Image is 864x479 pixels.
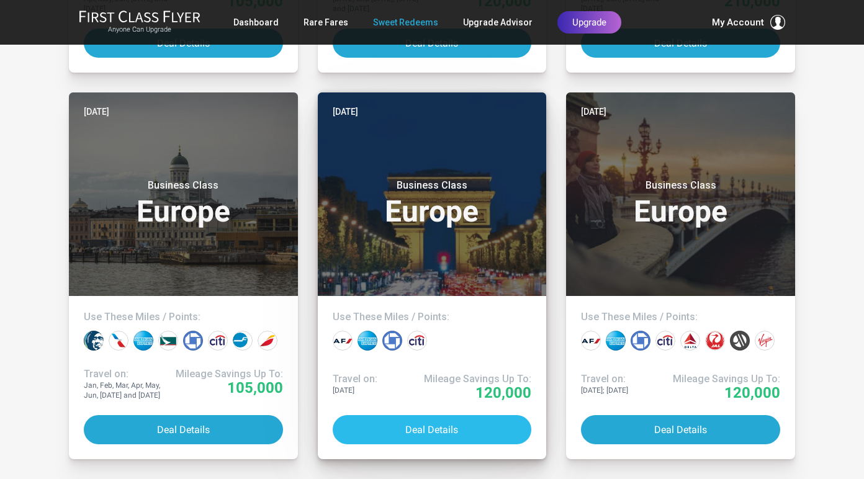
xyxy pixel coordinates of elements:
div: Delta miles [680,331,700,351]
h4: Use These Miles / Points: [581,311,780,323]
a: Rare Fares [304,11,348,34]
div: Marriott points [730,331,750,351]
div: Chase points [382,331,402,351]
small: Anyone Can Upgrade [79,25,200,34]
div: Air France miles [333,331,353,351]
div: Amex points [133,331,153,351]
h3: Europe [581,179,780,226]
small: Business Class [106,179,261,192]
div: Chase points [631,331,650,351]
button: Deal Details [581,415,780,444]
a: Upgrade [557,11,621,34]
a: Dashboard [233,11,279,34]
div: Citi points [655,331,675,351]
div: Citi points [208,331,228,351]
h3: Europe [333,179,532,226]
div: Chase points [183,331,203,351]
a: [DATE]Business ClassEuropeUse These Miles / Points:Travel on:[DATE]Mileage Savings Up To:120,000D... [318,92,547,459]
div: Japan miles [705,331,725,351]
a: Sweet Redeems [373,11,438,34]
div: Amex points [606,331,626,351]
a: First Class FlyerAnyone Can Upgrade [79,10,200,35]
div: Finnair Plus [233,331,253,351]
a: Upgrade Advisor [463,11,533,34]
div: American miles [109,331,128,351]
small: Business Class [354,179,510,192]
div: Virgin Atlantic miles [755,331,775,351]
div: Amex points [358,331,377,351]
img: First Class Flyer [79,10,200,23]
small: Business Class [603,179,758,192]
button: My Account [712,15,785,30]
a: [DATE]Business ClassEuropeUse These Miles / Points:Travel on:[DATE]; [DATE]Mileage Savings Up To:... [566,92,795,459]
h4: Use These Miles / Points: [84,311,283,323]
button: Deal Details [84,415,283,444]
h3: Europe [84,179,283,226]
time: [DATE] [581,105,606,119]
div: Citi points [407,331,427,351]
div: Cathay Pacific miles [158,331,178,351]
a: [DATE]Business ClassEuropeUse These Miles / Points:Travel on:Jan, Feb, Mar, Apr, May, Jun, [DATE]... [69,92,298,459]
h4: Use These Miles / Points: [333,311,532,323]
span: My Account [712,15,764,30]
div: Air France miles [581,331,601,351]
time: [DATE] [84,105,109,119]
button: Deal Details [333,415,532,444]
div: Alaska miles [84,331,104,351]
time: [DATE] [333,105,358,119]
div: Iberia miles [258,331,277,351]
